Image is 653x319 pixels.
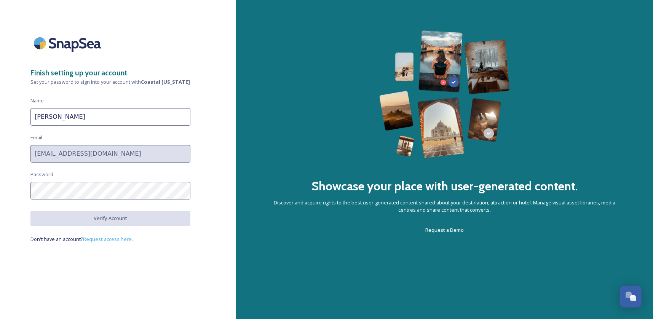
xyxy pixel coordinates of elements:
[83,236,133,242] span: Request access here.
[619,286,642,308] button: Open Chat
[30,236,83,242] span: Don't have an account?
[267,199,623,214] span: Discover and acquire rights to the best user-generated content shared about your destination, att...
[30,134,42,141] span: Email
[30,211,190,226] button: Verify Account
[30,234,190,244] a: Don't have an account?Request access here.
[425,225,464,234] a: Request a Demo
[30,30,107,56] img: SnapSea Logo
[30,67,206,78] h3: Finish setting up your account
[379,30,509,158] img: 63b42ca75bacad526042e722_Group%20154-p-800.png
[30,171,53,178] span: Password
[30,108,190,126] input: John Doe
[30,97,44,104] span: Name
[141,78,190,85] strong: Coastal [US_STATE]
[311,177,578,195] h2: Showcase your place with user-generated content.
[30,78,206,86] span: Set your password to sign into your account with
[425,226,464,233] span: Request a Demo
